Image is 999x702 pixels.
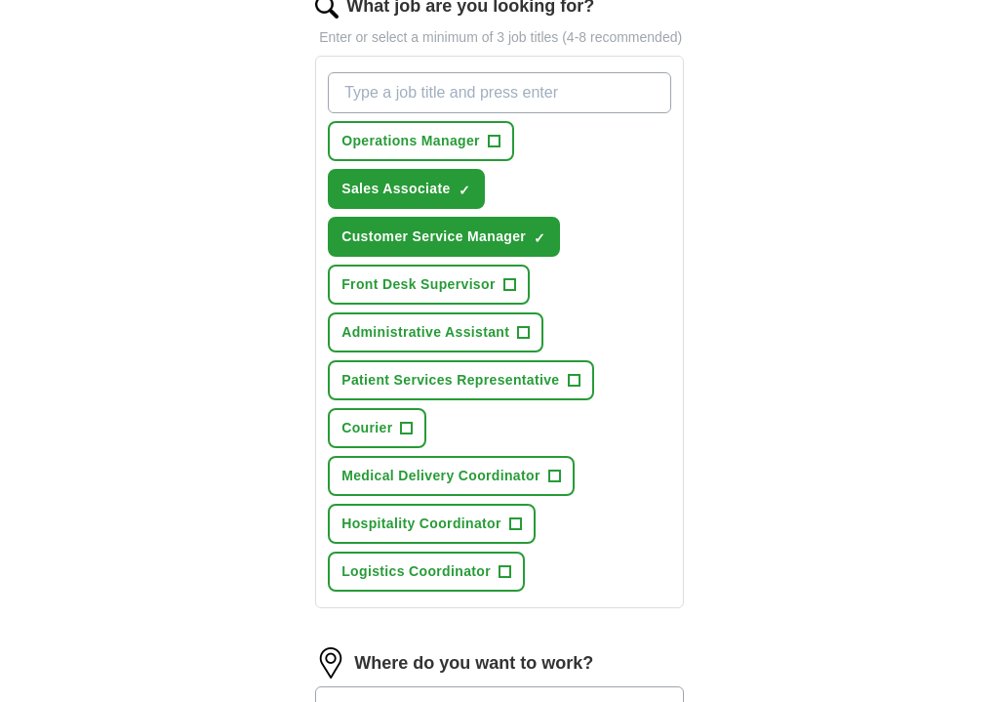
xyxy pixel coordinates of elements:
[328,217,560,257] button: Customer Service Manager✓
[341,418,392,438] span: Courier
[341,131,480,151] span: Operations Manager
[328,312,543,352] button: Administrative Assistant
[328,504,536,544] button: Hospitality Coordinator
[459,183,470,198] span: ✓
[328,121,514,161] button: Operations Manager
[341,466,540,486] span: Medical Delivery Coordinator
[341,514,501,534] span: Hospitality Coordinator
[328,169,484,209] button: Sales Associate✓
[354,650,593,677] label: Where do you want to work?
[534,230,545,246] span: ✓
[328,408,426,448] button: Courier
[328,552,525,592] button: Logistics Coordinator
[341,274,496,295] span: Front Desk Supervisor
[341,322,509,343] span: Administrative Assistant
[328,72,671,113] input: Type a job title and press enter
[328,456,575,496] button: Medical Delivery Coordinator
[328,265,530,305] button: Front Desk Supervisor
[341,227,526,247] span: Customer Service Manager
[341,561,491,582] span: Logistics Coordinator
[315,27,684,48] p: Enter or select a minimum of 3 job titles (4-8 recommended)
[341,370,559,391] span: Patient Services Representative
[315,647,346,679] img: location.png
[341,179,450,199] span: Sales Associate
[328,360,593,400] button: Patient Services Representative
